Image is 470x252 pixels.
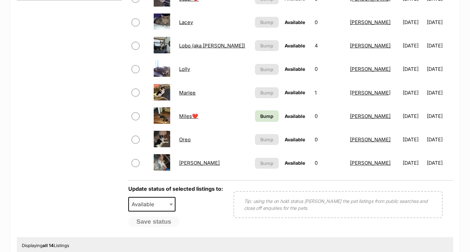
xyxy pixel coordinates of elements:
a: [PERSON_NAME] [350,136,391,143]
a: Lolly [179,66,190,72]
span: Bump [260,160,273,167]
td: 1 [312,81,347,104]
td: [DATE] [400,58,426,80]
strong: all 14 [43,243,54,248]
span: Bump [260,66,273,73]
span: Bump [260,113,273,120]
td: 0 [312,11,347,34]
a: Bump [255,110,279,122]
button: Bump [255,158,279,169]
a: Lacey [179,19,193,25]
span: Available [285,66,305,72]
a: [PERSON_NAME] [350,160,391,166]
td: [DATE] [427,11,453,34]
span: Available [285,160,305,166]
button: Bump [255,17,279,28]
span: Available [285,90,305,95]
a: [PERSON_NAME] [179,160,220,166]
td: [DATE] [427,81,453,104]
span: Available [285,43,305,48]
a: [PERSON_NAME] [350,42,391,49]
span: Bump [260,89,273,96]
label: Update status of selected listings to: [128,185,223,192]
a: [PERSON_NAME] [350,90,391,96]
td: [DATE] [400,105,426,127]
td: [DATE] [427,58,453,80]
td: 0 [312,152,347,174]
td: [DATE] [427,128,453,151]
button: Bump [255,87,279,98]
a: Miles❤️ [179,113,198,119]
a: [PERSON_NAME] [350,66,391,72]
img: Lolly [154,60,170,77]
td: 4 [312,34,347,57]
td: [DATE] [400,81,426,104]
span: Available [285,113,305,119]
td: [DATE] [400,152,426,174]
td: [DATE] [400,128,426,151]
button: Bump [255,134,279,145]
td: [DATE] [400,11,426,34]
td: [DATE] [427,152,453,174]
a: [PERSON_NAME] [350,19,391,25]
td: [DATE] [427,34,453,57]
button: Bump [255,40,279,51]
td: 0 [312,105,347,127]
button: Bump [255,64,279,75]
td: [DATE] [427,105,453,127]
span: Available [129,200,161,209]
a: [PERSON_NAME] [350,113,391,119]
span: Available [285,19,305,25]
span: Available [128,197,176,211]
p: Tip: using the on hold status [PERSON_NAME] the pet listings from public searches and close off e... [244,198,432,211]
td: [DATE] [400,34,426,57]
td: 0 [312,58,347,80]
span: Bump [260,42,273,49]
span: Displaying Listings [22,243,69,248]
a: Marlee [179,90,196,96]
span: Bump [260,136,273,143]
a: Lobo (aka [PERSON_NAME]) [179,42,245,49]
span: Available [285,137,305,142]
td: 0 [312,128,347,151]
a: Oreo [179,136,191,143]
button: Save status [128,216,180,227]
span: Bump [260,19,273,26]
